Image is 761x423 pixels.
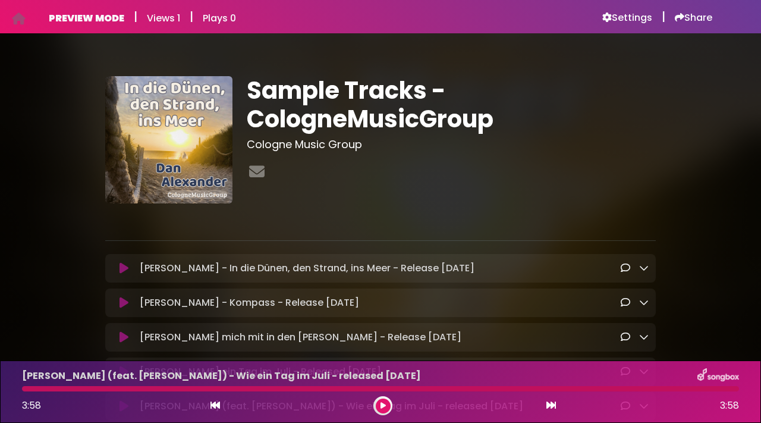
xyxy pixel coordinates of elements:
p: [PERSON_NAME] - In die Dünen, den Strand, ins Meer - Release [DATE] [140,261,474,275]
p: [PERSON_NAME] mich mit in den [PERSON_NAME] - Release [DATE] [140,330,461,344]
a: Share [675,12,712,24]
img: songbox-logo-white.png [697,368,739,384]
span: 3:58 [720,399,739,413]
h5: | [134,10,137,24]
p: [PERSON_NAME] - Kompass - Release [DATE] [140,296,359,310]
p: [PERSON_NAME] (feat. [PERSON_NAME]) - Wie ein Tag im Juli - released [DATE] [22,369,421,383]
h6: Plays 0 [203,12,236,24]
img: bgj7mgdFQGSuPvDuPcUW [105,76,232,203]
h5: | [190,10,193,24]
h3: Cologne Music Group [247,138,656,151]
h6: Views 1 [147,12,180,24]
h1: Sample Tracks - CologneMusicGroup [247,76,656,133]
span: 3:58 [22,399,41,412]
h5: | [662,10,665,24]
a: Settings [602,12,652,24]
h6: PREVIEW MODE [49,12,124,24]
